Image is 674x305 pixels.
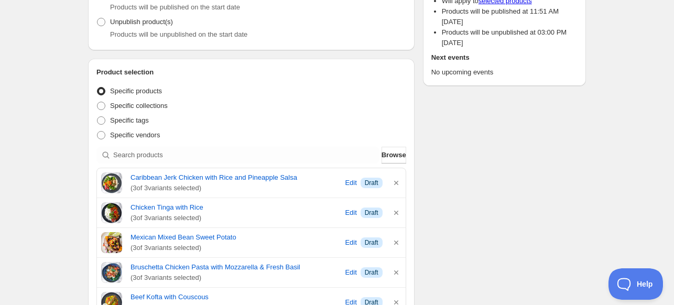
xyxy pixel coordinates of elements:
[345,267,356,278] span: Edit
[113,147,379,164] input: Search products
[345,178,356,188] span: Edit
[131,213,342,223] span: ( 3 of 3 variants selected)
[110,102,168,110] span: Specific collections
[345,237,356,248] span: Edit
[345,208,356,218] span: Edit
[110,18,173,26] span: Unpublish product(s)
[431,52,578,63] h2: Next events
[131,183,342,193] span: ( 3 of 3 variants selected)
[442,27,578,48] li: Products will be unpublished at 03:00 PM [DATE]
[344,234,358,251] button: Edit
[110,30,247,38] span: Products will be unpublished on the start date
[110,116,149,124] span: Specific tags
[365,179,378,187] span: Draft
[608,268,664,300] iframe: Toggle Customer Support
[131,232,342,243] a: Mexican Mixed Bean Sweet Potato
[110,131,160,139] span: Specific vendors
[382,150,406,160] span: Browse
[110,87,162,95] span: Specific products
[365,209,378,217] span: Draft
[131,243,342,253] span: ( 3 of 3 variants selected)
[344,264,358,281] button: Edit
[365,268,378,277] span: Draft
[110,3,240,11] span: Products will be published on the start date
[131,273,342,283] span: ( 3 of 3 variants selected)
[431,67,578,78] p: No upcoming events
[131,202,342,213] a: Chicken Tinga with Rice
[344,204,358,221] button: Edit
[382,147,406,164] button: Browse
[442,6,578,27] li: Products will be published at 11:51 AM [DATE]
[131,292,342,302] a: Beef Kofta with Couscous
[96,67,406,78] h2: Product selection
[344,175,358,191] button: Edit
[365,238,378,247] span: Draft
[131,262,342,273] a: Bruschetta Chicken Pasta with Mozzarella & Fresh Basil
[131,172,342,183] a: Caribbean Jerk Chicken with Rice and Pineapple Salsa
